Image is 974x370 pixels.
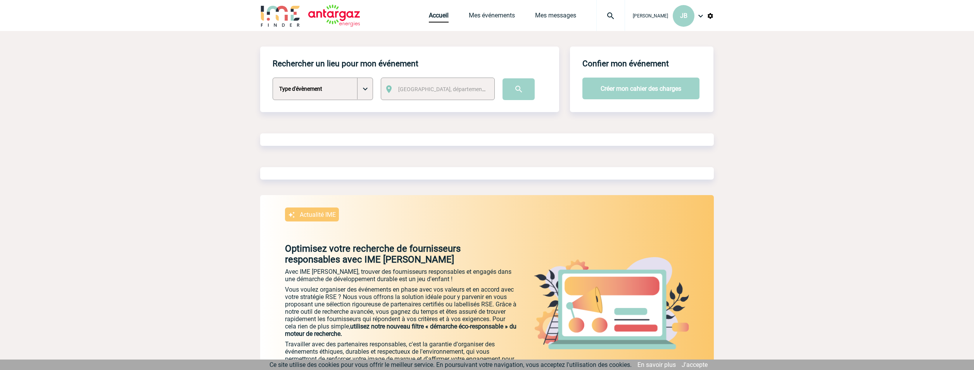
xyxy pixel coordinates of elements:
[285,286,518,337] p: Vous voulez organiser des événements en phase avec vos valeurs et en accord avec votre stratégie ...
[535,12,576,22] a: Mes messages
[285,323,516,337] span: utilisez notre nouveau filtre « démarche éco-responsable » du moteur de recherche.
[398,86,506,92] span: [GEOGRAPHIC_DATA], département, région...
[680,12,687,19] span: JB
[469,12,515,22] a: Mes événements
[534,257,689,349] img: actu.png
[260,243,518,265] p: Optimisez votre recherche de fournisseurs responsables avec IME [PERSON_NAME]
[429,12,449,22] a: Accueil
[582,78,699,99] button: Créer mon cahier des charges
[300,211,336,218] p: Actualité IME
[269,361,632,368] span: Ce site utilise des cookies pour vous offrir le meilleur service. En poursuivant votre navigation...
[637,361,676,368] a: En savoir plus
[503,78,535,100] input: Submit
[285,268,518,283] p: Avec IME [PERSON_NAME], trouver des fournisseurs responsables et engagés dans une démarche de dév...
[285,341,518,370] p: Travailler avec des partenaires responsables, c'est la garantie d'organiser des événements éthiqu...
[273,59,418,68] h4: Rechercher un lieu pour mon événement
[682,361,708,368] a: J'accepte
[633,13,668,19] span: [PERSON_NAME]
[582,59,669,68] h4: Confier mon événement
[260,5,300,27] img: IME-Finder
